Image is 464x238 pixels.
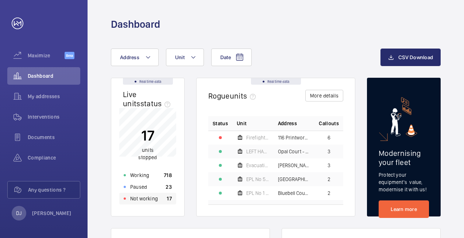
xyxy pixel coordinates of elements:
span: Documents [28,134,80,141]
span: EPL No 1 Flats 2-25 [246,191,269,196]
span: Bluebell Court 1 Flats 2-25 - High Risk Building - [GEOGRAPHIC_DATA] 1 Flats 2-25 [278,191,310,196]
p: units [138,146,157,161]
span: LEFT HAND 10 Floors Machine Roomless [246,149,269,154]
p: 17 [138,126,157,145]
span: Unit [237,120,247,127]
h2: Rogue [208,91,259,100]
span: [GEOGRAPHIC_DATA] 103-120 - High Risk Building - [GEOGRAPHIC_DATA] 103-120 [278,177,310,182]
span: My addresses [28,93,80,100]
button: Unit [166,49,204,66]
h1: Dashboard [111,18,160,31]
span: Maximize [28,52,65,59]
p: 17 [167,195,172,202]
span: stopped [138,154,157,160]
span: [PERSON_NAME] Court - High Risk Building - [PERSON_NAME][GEOGRAPHIC_DATA] [278,163,310,168]
span: Beta [65,52,74,59]
span: Opal Court - High Risk Building - Opal Court [278,149,310,154]
span: 3 [328,149,330,154]
span: Address [120,54,139,60]
p: Protect your equipment's value, modernise it with us! [379,171,429,193]
div: Real time data [123,78,173,85]
button: More details [305,90,343,101]
p: Paused [130,183,147,191]
span: Callouts [319,120,339,127]
span: 116 Printworks Apartments Flats 1-65 - High Risk Building - 116 Printworks Apartments Flats 1-65 [278,135,310,140]
span: 3 [328,163,330,168]
h2: Modernising your fleet [379,149,429,167]
span: EPL No 5 Flats 103-120 Blk D [246,177,269,182]
a: Learn more [379,200,429,218]
span: Unit [175,54,185,60]
h2: Live units [123,90,173,108]
img: marketing-card.svg [391,97,417,137]
span: 2 [328,177,330,182]
button: CSV Download [380,49,441,66]
span: CSV Download [398,54,433,60]
span: 6 [328,135,330,140]
span: 2 [328,191,330,196]
span: Interventions [28,113,80,120]
button: Date [211,49,252,66]
p: DJ [16,210,22,217]
span: units [230,91,259,100]
div: Real time data [251,78,301,85]
span: Date [220,54,231,60]
button: Address [111,49,159,66]
p: 718 [164,172,172,179]
span: Compliance [28,154,80,161]
span: Any questions ? [28,186,80,193]
p: Status [213,120,228,127]
p: Not working [130,195,158,202]
span: Evacuation - EPL Passenger Lift No 2 [246,163,269,168]
span: status [140,99,174,108]
p: [PERSON_NAME] [32,210,71,217]
span: Address [278,120,297,127]
p: Working [130,172,149,179]
span: Firefighters - EPL Flats 1-65 No 1 [246,135,269,140]
span: Dashboard [28,72,80,80]
p: 23 [166,183,172,191]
